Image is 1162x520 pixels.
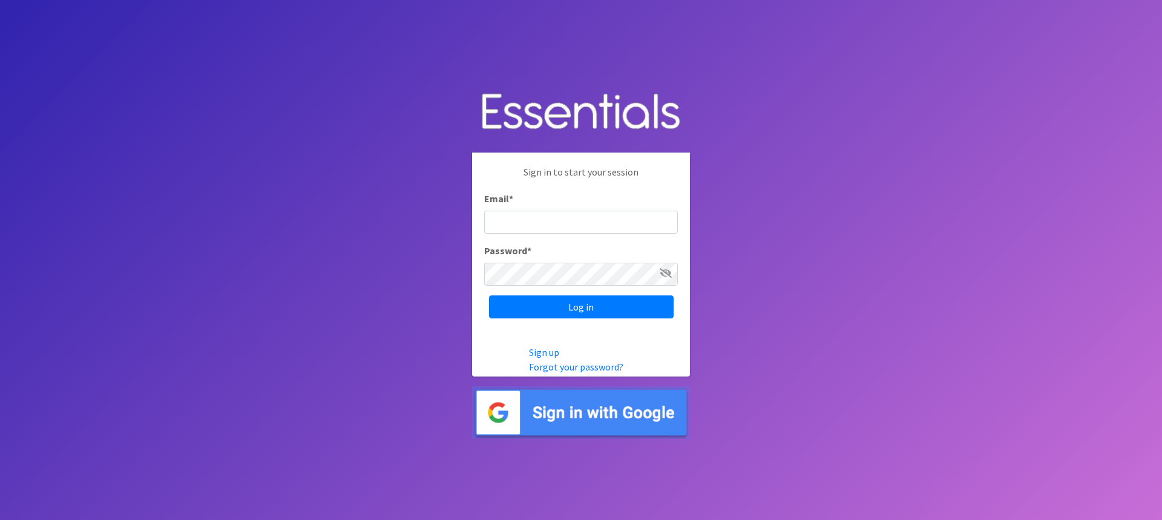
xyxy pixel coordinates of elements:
[509,193,513,205] abbr: required
[472,81,690,143] img: Human Essentials
[484,243,531,258] label: Password
[529,361,623,373] a: Forgot your password?
[489,295,674,318] input: Log in
[529,346,559,358] a: Sign up
[484,191,513,206] label: Email
[484,165,678,191] p: Sign in to start your session
[527,245,531,257] abbr: required
[472,386,690,439] img: Sign in with Google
